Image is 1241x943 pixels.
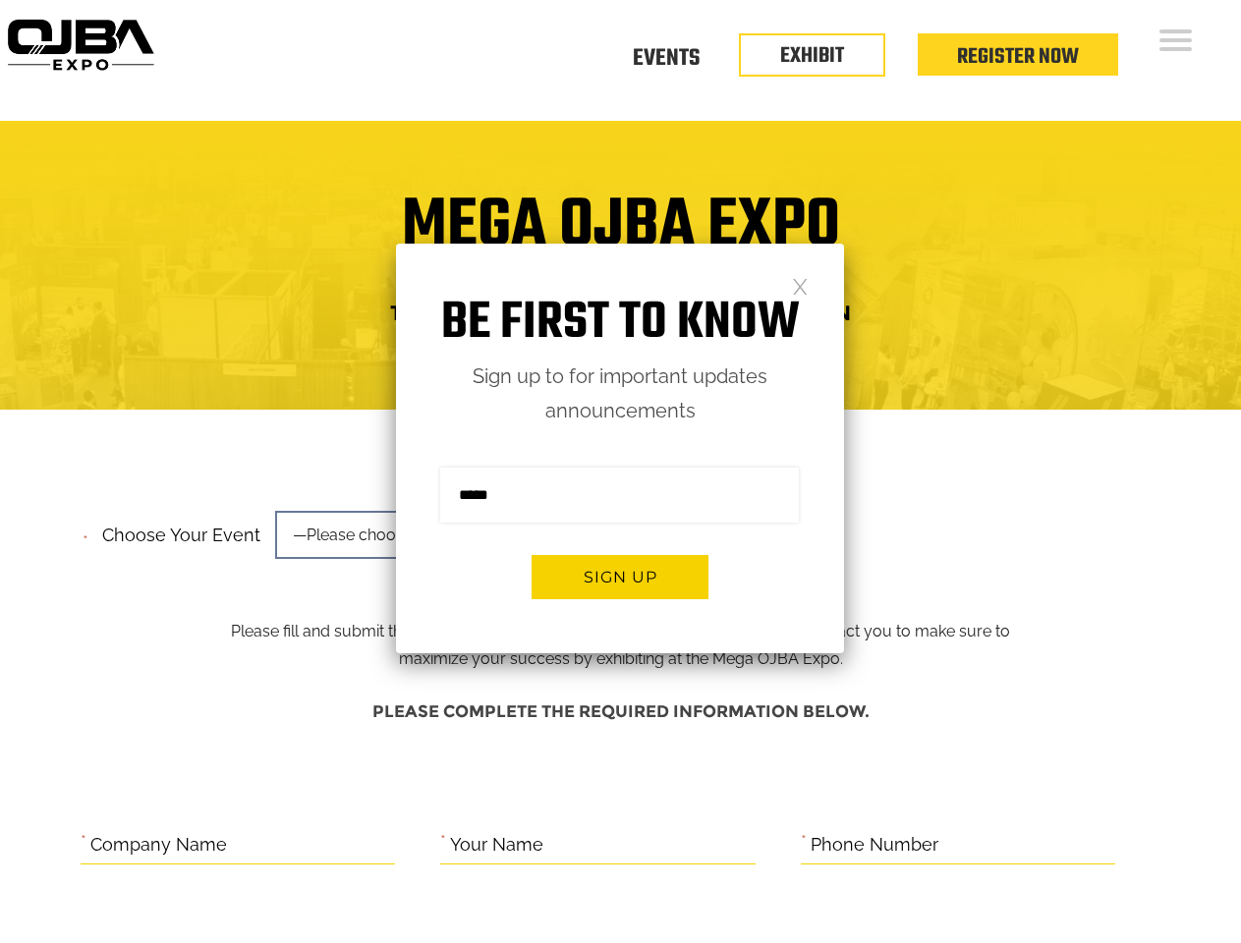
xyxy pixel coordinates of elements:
a: Close [792,277,809,294]
label: Choose your event [90,508,260,551]
label: Company Name [90,830,227,860]
h4: Trade Show Exhibit Space Application [15,295,1226,331]
h1: Mega OJBA Expo [15,198,1226,277]
p: Please fill and submit the information below and one of our team members will contact you to make... [215,519,1026,673]
p: Sign up to for important updates announcements [396,360,844,428]
a: EXHIBIT [780,39,844,73]
a: Register Now [957,40,1079,74]
label: Your Name [450,830,543,860]
label: Phone Number [811,830,938,860]
h4: Please complete the required information below. [81,693,1161,731]
h1: Be first to know [396,293,844,355]
span: —Please choose an option— [275,511,550,559]
button: Sign up [532,555,708,599]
